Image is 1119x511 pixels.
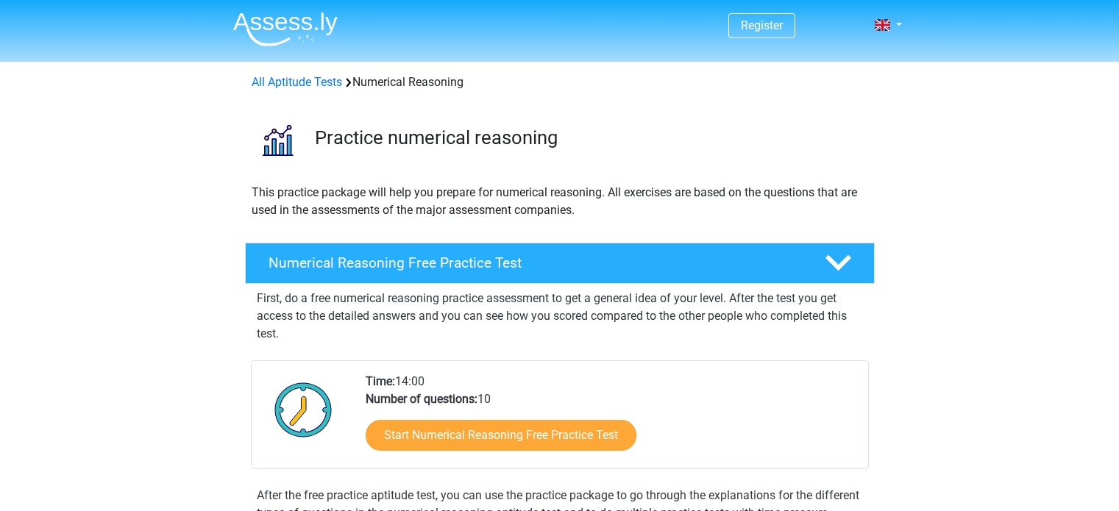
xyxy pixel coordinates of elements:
h4: Numerical Reasoning Free Practice Test [269,254,801,271]
img: numerical reasoning [246,109,308,171]
img: Assessly [233,12,338,46]
a: Register [741,18,783,32]
div: Numerical Reasoning [246,74,874,91]
a: Start Numerical Reasoning Free Practice Test [366,420,636,451]
h3: Practice numerical reasoning [315,126,863,149]
p: This practice package will help you prepare for numerical reasoning. All exercises are based on t... [252,184,868,219]
b: Number of questions: [366,392,477,406]
a: Numerical Reasoning Free Practice Test [239,243,881,284]
div: 14:00 10 [355,373,867,468]
a: All Aptitude Tests [252,75,342,89]
p: First, do a free numerical reasoning practice assessment to get a general idea of your level. Aft... [257,290,863,343]
b: Time: [366,374,395,388]
img: Clock [266,373,341,446]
